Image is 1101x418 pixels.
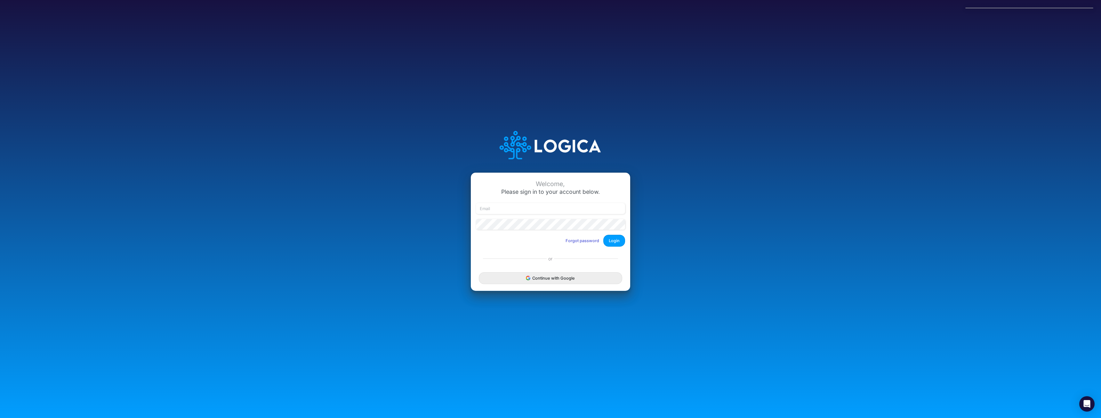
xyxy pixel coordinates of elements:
[476,180,625,188] div: Welcome,
[476,203,625,214] input: Email
[479,272,622,284] button: Continue with Google
[603,235,625,247] button: Login
[501,188,600,195] span: Please sign in to your account below.
[561,235,603,246] button: Forgot password
[1079,396,1095,412] div: Open Intercom Messenger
